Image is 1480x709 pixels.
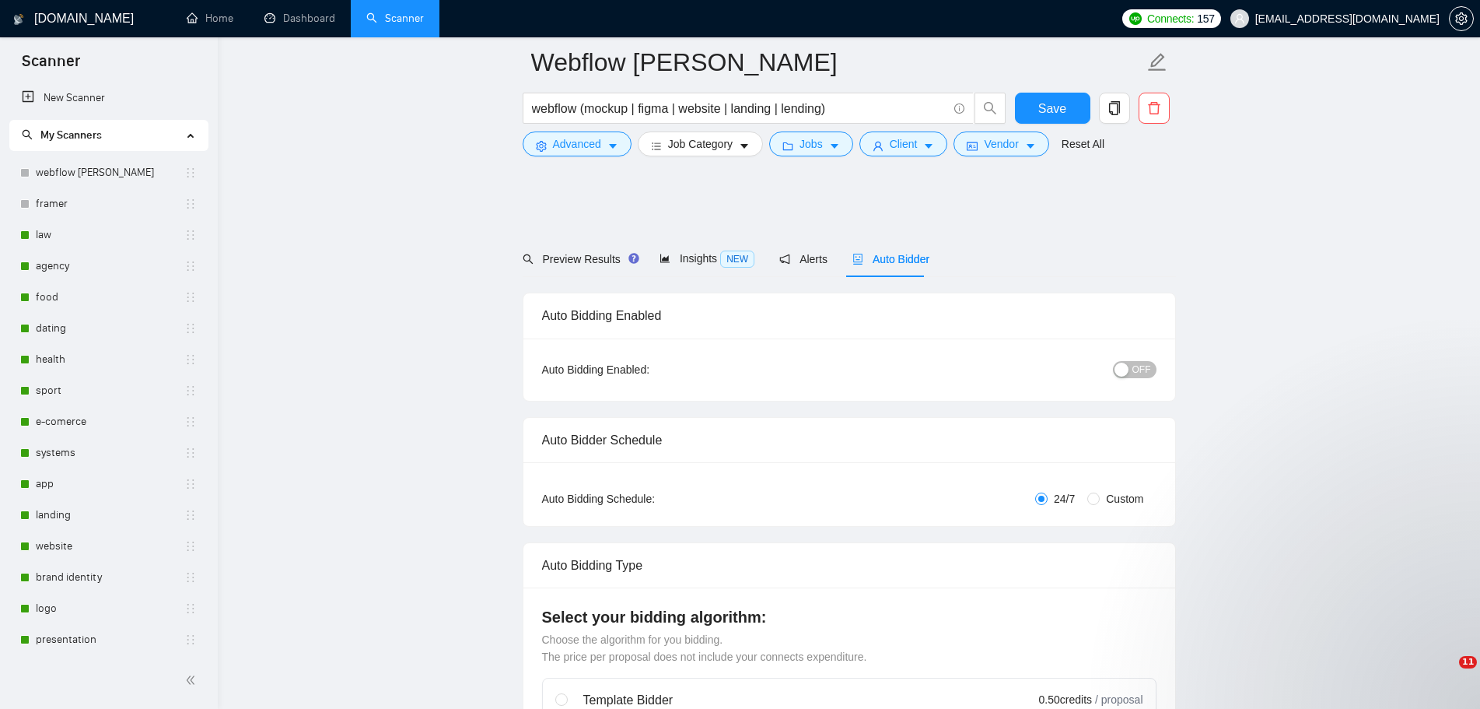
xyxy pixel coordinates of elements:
span: user [1234,13,1245,24]
li: brand identity [9,562,208,593]
li: website [9,531,208,562]
span: Vendor [984,135,1018,153]
span: Preview Results [523,253,635,265]
a: homeHome [187,12,233,25]
span: holder [184,416,197,428]
div: Tooltip anchor [627,251,641,265]
a: e-comerce [36,406,184,437]
button: Save [1015,93,1090,124]
a: dating [36,313,184,344]
span: Job Category [668,135,733,153]
span: double-left [185,672,201,688]
li: logo [9,593,208,624]
a: webflow [PERSON_NAME] [36,157,184,188]
span: holder [184,260,197,272]
li: agency [9,251,208,282]
span: bars [651,140,662,152]
button: userClientcaret-down [859,132,948,156]
span: holder [184,322,197,335]
span: Client [890,135,918,153]
span: setting [536,140,547,152]
span: 11 [1459,656,1477,669]
span: Custom [1100,490,1149,507]
li: framer [9,188,208,219]
span: idcard [967,140,978,152]
span: holder [184,198,197,210]
span: caret-down [923,140,934,152]
span: holder [184,478,197,490]
a: law [36,219,184,251]
a: searchScanner [366,12,424,25]
span: holder [184,447,197,459]
a: brand identity [36,562,184,593]
li: dating [9,313,208,344]
span: holder [184,229,197,241]
span: notification [779,254,790,265]
span: holder [184,384,197,397]
span: delete [1139,101,1169,115]
button: setting [1449,6,1474,31]
h4: Select your bidding algorithm: [542,606,1156,628]
span: holder [184,602,197,615]
span: robot [852,254,863,265]
input: Scanner name... [531,43,1144,82]
div: Auto Bidder Schedule [542,418,1156,462]
li: New Scanner [9,82,208,114]
span: holder [184,540,197,553]
a: agency [36,251,184,282]
button: settingAdvancedcaret-down [523,132,632,156]
button: search [974,93,1006,124]
span: holder [184,571,197,584]
a: health [36,344,184,375]
span: 0.50 credits [1039,691,1092,708]
button: copy [1099,93,1130,124]
li: presentation [9,624,208,655]
li: health [9,344,208,375]
div: Auto Bidding Type [542,543,1156,588]
span: setting [1450,12,1473,25]
a: app [36,469,184,500]
span: copy [1100,101,1129,115]
li: landing [9,500,208,531]
span: / proposal [1095,692,1142,707]
a: systems [36,437,184,469]
button: idcardVendorcaret-down [953,132,1048,156]
li: systems [9,437,208,469]
span: My Scanners [22,128,102,142]
li: app [9,469,208,500]
a: presentation [36,624,184,655]
li: sport [9,375,208,406]
span: holder [184,509,197,521]
a: landing [36,500,184,531]
input: Search Freelance Jobs... [532,99,947,118]
a: dashboardDashboard [264,12,335,25]
span: holder [184,353,197,366]
span: search [975,101,1005,115]
span: Alerts [779,253,827,265]
span: holder [184,291,197,304]
span: 157 [1197,10,1214,27]
span: My Scanners [40,128,102,142]
img: upwork-logo.png [1129,12,1142,25]
span: Jobs [799,135,823,153]
img: logo [13,7,24,32]
span: search [22,129,33,140]
span: edit [1147,52,1167,72]
button: delete [1139,93,1170,124]
span: caret-down [1025,140,1036,152]
a: sport [36,375,184,406]
div: Auto Bidding Enabled [542,293,1156,338]
span: holder [184,167,197,179]
span: caret-down [829,140,840,152]
span: Choose the algorithm for you bidding. The price per proposal does not include your connects expen... [542,634,867,663]
li: webflow KLYM [9,157,208,188]
span: user [873,140,883,152]
div: Auto Bidding Enabled: [542,361,747,378]
a: framer [36,188,184,219]
button: folderJobscaret-down [769,132,853,156]
li: law [9,219,208,251]
span: caret-down [607,140,618,152]
span: search [523,254,534,265]
a: food [36,282,184,313]
button: barsJob Categorycaret-down [638,132,763,156]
